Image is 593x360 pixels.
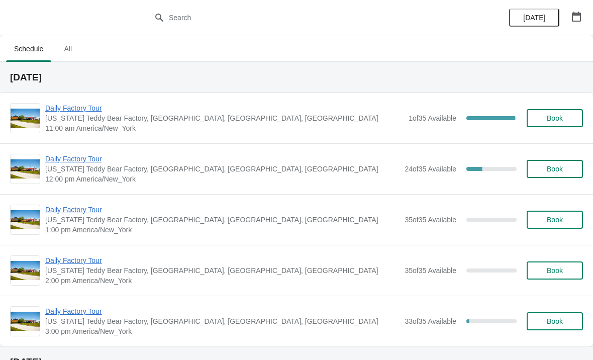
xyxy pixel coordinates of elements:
h2: [DATE] [10,72,583,82]
button: Book [527,160,583,178]
img: Daily Factory Tour | Vermont Teddy Bear Factory, Shelburne Road, Shelburne, VT, USA | 11:00 am Am... [11,109,40,128]
button: Book [527,261,583,280]
span: 2:00 pm America/New_York [45,276,400,286]
span: 3:00 pm America/New_York [45,326,400,336]
span: Book [547,317,563,325]
span: Book [547,216,563,224]
span: Daily Factory Tour [45,306,400,316]
span: [US_STATE] Teddy Bear Factory, [GEOGRAPHIC_DATA], [GEOGRAPHIC_DATA], [GEOGRAPHIC_DATA] [45,113,404,123]
button: Book [527,312,583,330]
button: [DATE] [509,9,559,27]
span: 35 of 35 Available [405,216,456,224]
span: [US_STATE] Teddy Bear Factory, [GEOGRAPHIC_DATA], [GEOGRAPHIC_DATA], [GEOGRAPHIC_DATA] [45,265,400,276]
span: 12:00 pm America/New_York [45,174,400,184]
span: [DATE] [523,14,545,22]
span: Schedule [6,40,51,58]
span: 33 of 35 Available [405,317,456,325]
button: Book [527,211,583,229]
span: 1 of 35 Available [409,114,456,122]
span: Daily Factory Tour [45,103,404,113]
span: [US_STATE] Teddy Bear Factory, [GEOGRAPHIC_DATA], [GEOGRAPHIC_DATA], [GEOGRAPHIC_DATA] [45,316,400,326]
span: 11:00 am America/New_York [45,123,404,133]
span: [US_STATE] Teddy Bear Factory, [GEOGRAPHIC_DATA], [GEOGRAPHIC_DATA], [GEOGRAPHIC_DATA] [45,164,400,174]
img: Daily Factory Tour | Vermont Teddy Bear Factory, Shelburne Road, Shelburne, VT, USA | 12:00 pm Am... [11,159,40,179]
img: Daily Factory Tour | Vermont Teddy Bear Factory, Shelburne Road, Shelburne, VT, USA | 1:00 pm Ame... [11,210,40,230]
span: [US_STATE] Teddy Bear Factory, [GEOGRAPHIC_DATA], [GEOGRAPHIC_DATA], [GEOGRAPHIC_DATA] [45,215,400,225]
img: Daily Factory Tour | Vermont Teddy Bear Factory, Shelburne Road, Shelburne, VT, USA | 2:00 pm Ame... [11,261,40,281]
img: Daily Factory Tour | Vermont Teddy Bear Factory, Shelburne Road, Shelburne, VT, USA | 3:00 pm Ame... [11,312,40,331]
span: Daily Factory Tour [45,205,400,215]
span: Daily Factory Tour [45,255,400,265]
input: Search [168,9,445,27]
span: 35 of 35 Available [405,266,456,275]
span: Daily Factory Tour [45,154,400,164]
span: Book [547,165,563,173]
span: All [55,40,80,58]
button: Book [527,109,583,127]
span: Book [547,114,563,122]
span: Book [547,266,563,275]
span: 1:00 pm America/New_York [45,225,400,235]
span: 24 of 35 Available [405,165,456,173]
